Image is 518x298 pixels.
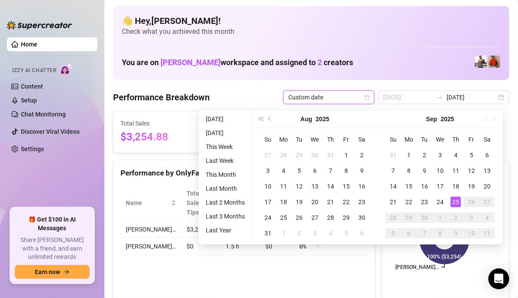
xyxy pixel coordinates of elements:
div: 1 [404,150,414,160]
div: 18 [278,197,289,207]
span: calendar [364,95,370,100]
div: 4 [451,150,461,160]
td: 2025-08-31 [260,225,276,241]
div: 12 [466,166,477,176]
div: 9 [451,228,461,238]
span: arrow-right [63,269,70,275]
button: Choose a year [316,110,329,128]
div: 4 [325,228,336,238]
td: 1.5 h [221,238,260,255]
li: This Month [202,169,248,180]
td: [PERSON_NAME]… [120,221,181,238]
div: Open Intercom Messenger [488,268,509,289]
th: Su [260,132,276,147]
li: Last 2 Months [202,197,248,208]
td: 2025-08-08 [338,163,354,179]
td: 2025-08-17 [260,194,276,210]
td: 2025-09-05 [338,225,354,241]
div: 26 [466,197,477,207]
div: 2 [419,150,430,160]
td: 2025-09-28 [385,210,401,225]
td: 2025-08-30 [354,210,370,225]
td: $3,254.88 [181,221,221,238]
span: to [436,94,443,101]
div: 27 [482,197,492,207]
td: 2025-09-06 [354,225,370,241]
div: 31 [263,228,273,238]
td: 2025-08-13 [307,179,323,194]
span: $3,254.88 [120,129,200,146]
h4: Performance Breakdown [113,91,210,103]
td: 2025-09-03 [307,225,323,241]
td: 2025-07-29 [291,147,307,163]
div: 2 [357,150,367,160]
li: [DATE] [202,114,248,124]
a: Home [21,41,37,48]
th: Fr [338,132,354,147]
td: 2025-09-14 [385,179,401,194]
td: 2025-08-04 [276,163,291,179]
td: 2025-10-03 [464,210,479,225]
div: 23 [357,197,367,207]
td: 2025-08-28 [323,210,338,225]
td: 2025-10-01 [432,210,448,225]
td: 2025-09-29 [401,210,417,225]
th: Tu [291,132,307,147]
td: 2025-10-05 [385,225,401,241]
div: 19 [466,181,477,192]
td: 2025-08-29 [338,210,354,225]
li: Last Week [202,156,248,166]
td: 2025-09-11 [448,163,464,179]
td: 2025-08-22 [338,194,354,210]
div: 29 [294,150,304,160]
td: 2025-09-02 [291,225,307,241]
td: 2025-08-23 [354,194,370,210]
div: 28 [325,212,336,223]
td: 2025-08-02 [354,147,370,163]
div: 15 [404,181,414,192]
div: 19 [294,197,304,207]
div: 1 [435,212,445,223]
th: Su [385,132,401,147]
td: 2025-09-09 [417,163,432,179]
div: 7 [419,228,430,238]
td: 2025-09-17 [432,179,448,194]
td: 2025-09-07 [385,163,401,179]
div: Performance by OnlyFans Creator [120,167,368,179]
td: 2025-09-15 [401,179,417,194]
td: 2025-08-05 [291,163,307,179]
td: 2025-09-27 [479,194,495,210]
td: 2025-09-22 [401,194,417,210]
input: End date [447,93,496,102]
div: 8 [404,166,414,176]
div: 6 [310,166,320,176]
div: 25 [278,212,289,223]
td: 2025-09-19 [464,179,479,194]
td: 2025-10-02 [448,210,464,225]
td: 2025-09-12 [464,163,479,179]
input: Start date [383,93,433,102]
img: JUSTIN [475,56,487,68]
td: 2025-08-07 [323,163,338,179]
td: 2025-09-04 [448,147,464,163]
td: 2025-09-30 [417,210,432,225]
span: 2 [317,58,322,67]
div: 20 [482,181,492,192]
a: Chat Monitoring [21,111,66,118]
span: 0 % [299,242,313,251]
td: 2025-08-15 [338,179,354,194]
td: 2025-08-24 [260,210,276,225]
div: 29 [404,212,414,223]
div: 6 [357,228,367,238]
td: 2025-09-20 [479,179,495,194]
div: 10 [466,228,477,238]
td: 2025-10-07 [417,225,432,241]
span: Share [PERSON_NAME] with a friend, and earn unlimited rewards [15,236,90,262]
span: Check what you achieved this month [122,27,501,36]
th: Sa [479,132,495,147]
img: Justin [488,56,500,68]
div: 5 [466,150,477,160]
div: 31 [325,150,336,160]
td: 2025-08-14 [323,179,338,194]
td: 2025-08-09 [354,163,370,179]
